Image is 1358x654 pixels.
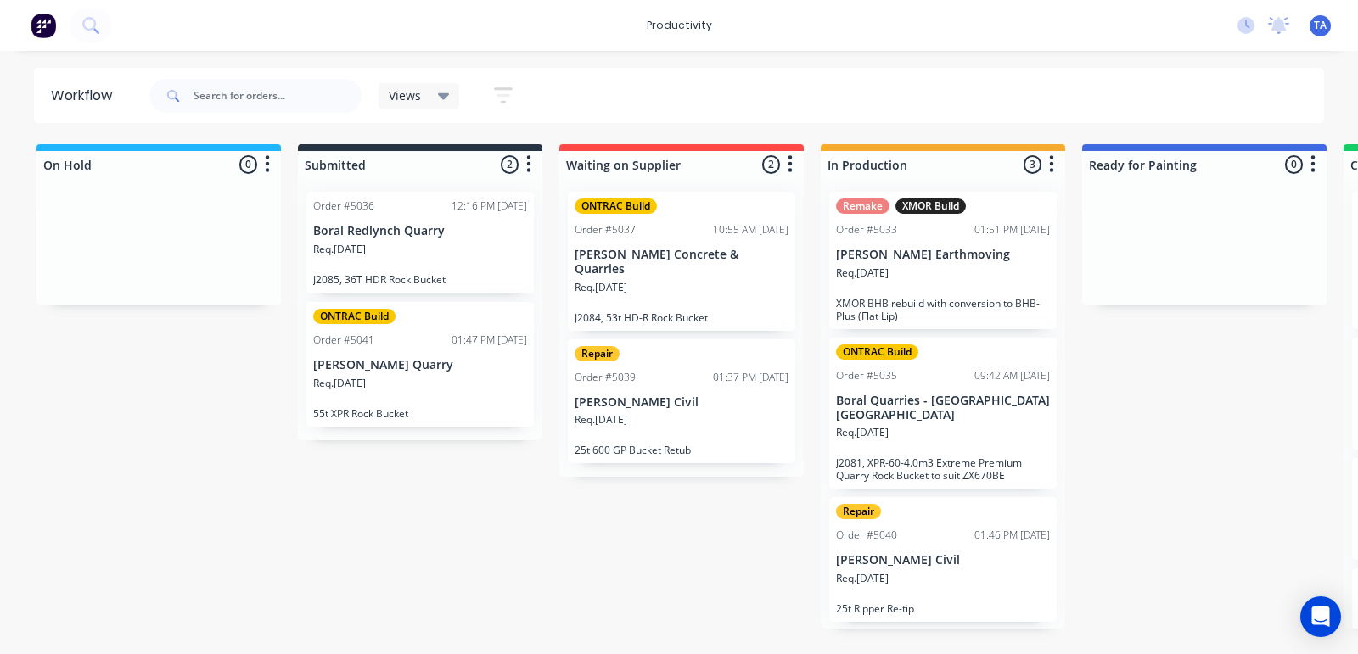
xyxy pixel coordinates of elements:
div: Order #503612:16 PM [DATE]Boral Redlynch QuarryReq.[DATE]J2085, 36T HDR Rock Bucket [306,192,534,293]
p: Req. [DATE] [575,412,627,428]
div: ONTRAC Build [836,344,918,360]
p: J2081, XPR-60-4.0m3 Extreme Premium Quarry Rock Bucket to suit ZX670BE [836,456,1050,482]
div: productivity [638,13,721,38]
p: J2084, 53t HD-R Rock Bucket [575,311,788,324]
div: 12:16 PM [DATE] [452,198,527,214]
div: Order #5039 [575,370,636,385]
p: XMOR BHB rebuild with conversion to BHB-Plus (Flat Lip) [836,297,1050,322]
p: Req. [DATE] [836,266,889,281]
p: Req. [DATE] [836,425,889,440]
div: ONTRAC Build [575,198,657,214]
div: 01:51 PM [DATE] [974,222,1050,238]
div: RepairOrder #504001:46 PM [DATE][PERSON_NAME] CivilReq.[DATE]25t Ripper Re-tip [829,497,1057,622]
span: Views [389,87,421,104]
p: Req. [DATE] [313,376,366,391]
div: Order #5033 [836,222,897,238]
div: Order #5040 [836,528,897,543]
span: TA [1314,18,1327,33]
p: Req. [DATE] [836,571,889,586]
div: ONTRAC BuildOrder #504101:47 PM [DATE][PERSON_NAME] QuarryReq.[DATE]55t XPR Rock Bucket [306,302,534,427]
div: 09:42 AM [DATE] [974,368,1050,383]
p: 55t XPR Rock Bucket [313,407,527,420]
div: Repair [836,504,881,519]
p: 25t Ripper Re-tip [836,602,1050,615]
p: [PERSON_NAME] Earthmoving [836,248,1050,262]
p: Boral Redlynch Quarry [313,224,527,238]
div: ONTRAC BuildOrder #503509:42 AM [DATE]Boral Quarries - [GEOGRAPHIC_DATA] [GEOGRAPHIC_DATA]Req.[DA... [829,338,1057,489]
div: ONTRAC Build [313,309,396,324]
div: Workflow [51,86,121,106]
div: RemakeXMOR BuildOrder #503301:51 PM [DATE][PERSON_NAME] EarthmovingReq.[DATE]XMOR BHB rebuild wit... [829,192,1057,329]
div: 01:47 PM [DATE] [452,333,527,348]
div: Remake [836,198,889,214]
img: Factory [31,13,56,38]
p: Req. [DATE] [575,280,627,295]
div: 01:46 PM [DATE] [974,528,1050,543]
div: Order #5036 [313,198,374,214]
p: Boral Quarries - [GEOGRAPHIC_DATA] [GEOGRAPHIC_DATA] [836,394,1050,422]
div: Order #5041 [313,333,374,348]
div: RepairOrder #503901:37 PM [DATE][PERSON_NAME] CivilReq.[DATE]25t 600 GP Bucket Retub [568,339,795,464]
div: XMOR Build [895,198,966,214]
div: Order #5037 [575,222,636,238]
p: [PERSON_NAME] Concrete & Quarries [575,248,788,277]
p: J2085, 36T HDR Rock Bucket [313,273,527,286]
p: Req. [DATE] [313,242,366,257]
p: [PERSON_NAME] Civil [575,395,788,410]
input: Search for orders... [194,79,362,113]
p: 25t 600 GP Bucket Retub [575,444,788,456]
p: [PERSON_NAME] Civil [836,553,1050,567]
div: 10:55 AM [DATE] [713,222,788,238]
p: [PERSON_NAME] Quarry [313,358,527,372]
div: Repair [575,346,620,361]
div: Open Intercom Messenger [1300,596,1341,637]
div: 01:37 PM [DATE] [713,370,788,385]
div: Order #5035 [836,368,897,383]
div: ONTRAC BuildOrder #503710:55 AM [DATE][PERSON_NAME] Concrete & QuarriesReq.[DATE]J2084, 53t HD-R ... [568,192,795,331]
